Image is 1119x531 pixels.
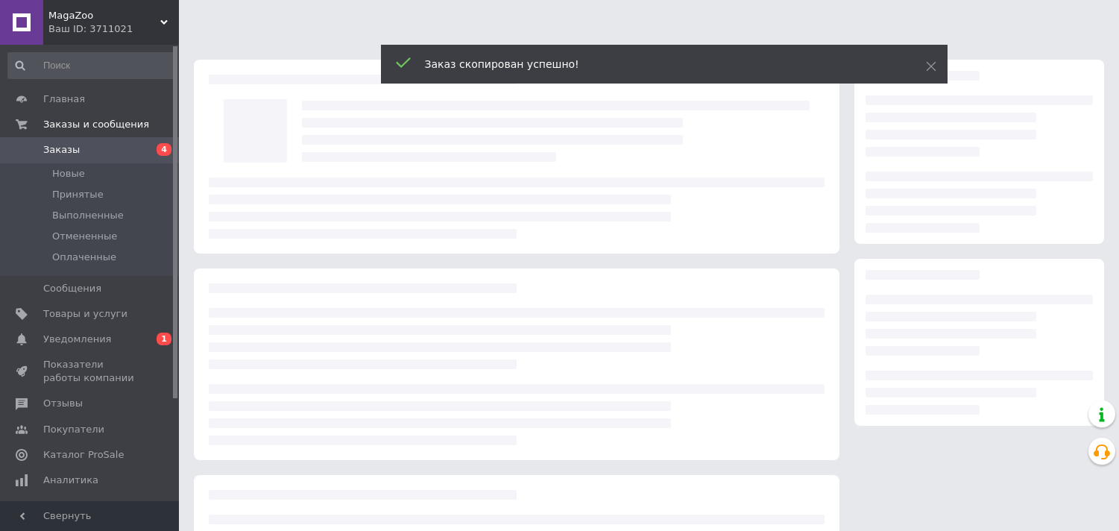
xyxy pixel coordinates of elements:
span: Принятые [52,188,104,201]
span: Сообщения [43,282,101,295]
span: 1 [157,333,171,345]
span: Новые [52,167,85,180]
span: Уведомления [43,333,111,346]
span: Товары и услуги [43,307,127,321]
span: Управление сайтом [43,499,138,526]
span: Показатели работы компании [43,358,138,385]
div: Ваш ID: 3711021 [48,22,179,36]
span: Аналитика [43,474,98,487]
span: MagaZoo [48,9,160,22]
span: Заказы и сообщения [43,118,149,131]
span: Выполненные [52,209,124,222]
span: Оплаченные [52,251,116,264]
span: Заказы [43,143,80,157]
span: 4 [157,143,171,156]
div: Заказ скопирован успешно! [425,57,889,72]
span: Каталог ProSale [43,448,124,462]
span: Отзывы [43,397,83,410]
span: Главная [43,92,85,106]
span: Покупатели [43,423,104,436]
input: Поиск [7,52,176,79]
span: Отмененные [52,230,117,243]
